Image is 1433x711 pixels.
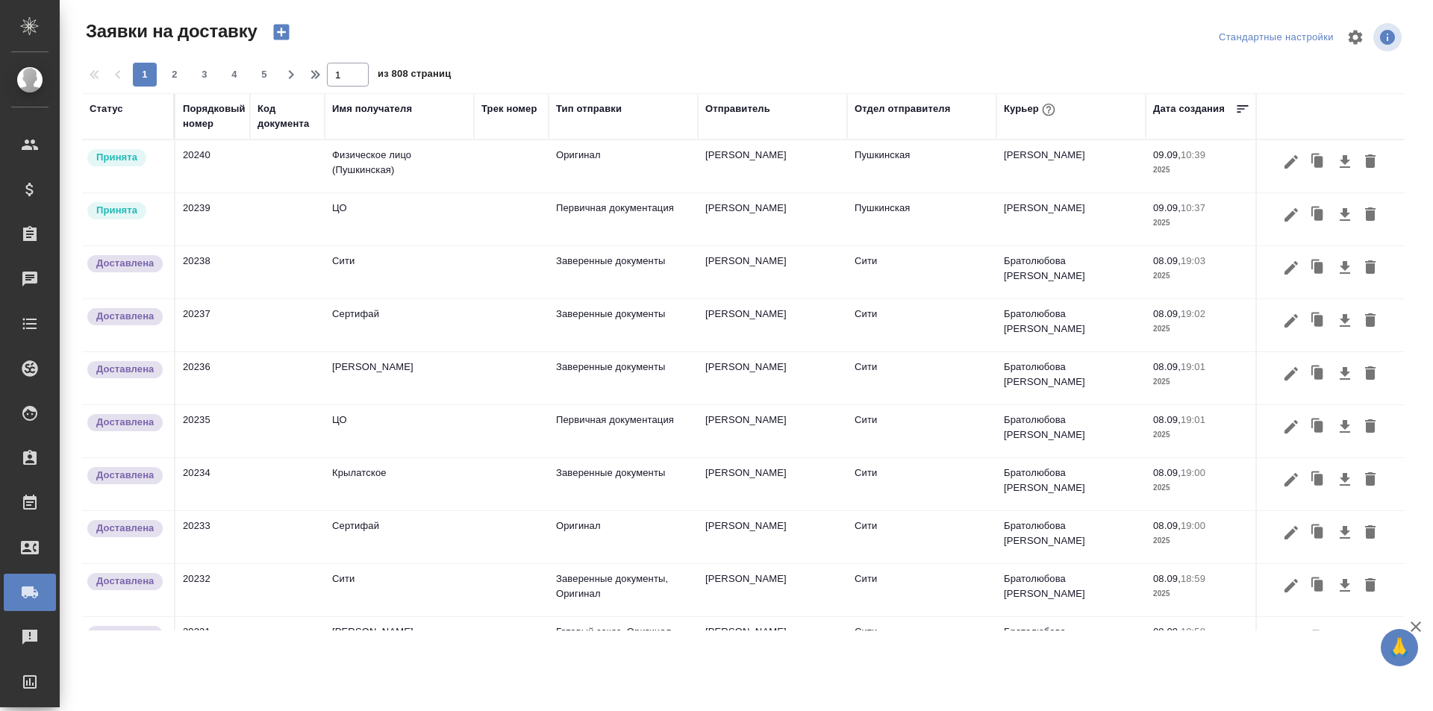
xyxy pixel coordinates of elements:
button: 3 [193,63,216,87]
td: Готовый заказ, Оригинал [549,617,698,669]
td: Братолюбова [PERSON_NAME] [996,352,1146,404]
p: Доставлена [96,574,154,589]
td: Заверенные документы [549,352,698,404]
td: ЦО [325,193,474,245]
p: 19:03 [1181,255,1205,266]
button: Редактировать [1279,360,1304,388]
button: Клонировать [1304,201,1332,229]
button: Клонировать [1304,413,1332,441]
span: из 808 страниц [378,65,451,87]
p: 19:01 [1181,414,1205,425]
td: 20233 [175,511,250,563]
button: Скачать [1332,201,1358,229]
button: Скачать [1332,466,1358,494]
div: Статус [90,101,123,116]
button: Редактировать [1279,466,1304,494]
td: [PERSON_NAME] [698,299,847,351]
button: Удалить [1358,201,1383,229]
td: Сити [847,458,996,510]
td: Сити [847,352,996,404]
td: Сити [847,246,996,298]
div: Порядковый номер [183,101,246,131]
button: Редактировать [1279,201,1304,229]
td: [PERSON_NAME] [698,564,847,616]
td: Первичная документация [549,405,698,457]
div: Документы доставлены, фактическая дата доставки проставиться автоматически [86,519,166,539]
span: 3 [193,67,216,82]
button: 🙏 [1381,629,1418,666]
td: Сити [847,617,996,669]
button: Скачать [1332,148,1358,176]
button: Скачать [1332,624,1358,653]
button: Редактировать [1279,307,1304,335]
p: Доставлена [96,415,154,430]
div: Курьер назначен [86,201,166,221]
p: 08.09, [1153,414,1181,425]
div: Тип отправки [556,101,622,116]
button: Редактировать [1279,148,1304,176]
p: 2025 [1153,322,1250,336]
td: Заверенные документы [549,458,698,510]
button: Скачать [1332,413,1358,441]
button: Редактировать [1279,519,1304,547]
td: 20231 [175,617,250,669]
p: Принята [96,150,137,165]
button: Создать [263,19,299,45]
button: Клонировать [1304,571,1332,600]
div: Имя получателя [332,101,412,116]
td: Сити [847,299,996,351]
td: Сертифай [325,299,474,351]
div: split button [1215,26,1337,49]
p: 19:02 [1181,308,1205,319]
div: Дата создания [1153,101,1225,116]
button: 4 [222,63,246,87]
button: При выборе курьера статус заявки автоматически поменяется на «Принята» [1039,100,1058,119]
td: Оригинал [549,511,698,563]
td: Сити [325,246,474,298]
td: [PERSON_NAME] [698,193,847,245]
td: 20237 [175,299,250,351]
p: 2025 [1153,375,1250,389]
p: Доставлена [96,309,154,324]
button: Удалить [1358,254,1383,282]
td: Оригинал [549,140,698,192]
p: 2025 [1153,163,1250,178]
p: Доставлена [96,256,154,271]
p: 09.09, [1153,149,1181,160]
td: Сити [847,564,996,616]
span: 🙏 [1387,632,1412,663]
td: [PERSON_NAME] [698,458,847,510]
p: Доставлена [96,627,154,642]
p: 08.09, [1153,626,1181,637]
p: 19:00 [1181,467,1205,478]
button: Клонировать [1304,360,1332,388]
button: Удалить [1358,148,1383,176]
div: Курьер [1004,100,1058,119]
span: Заявки на доставку [82,19,257,43]
td: [PERSON_NAME] [698,140,847,192]
span: 2 [163,67,187,82]
td: 20240 [175,140,250,192]
button: Редактировать [1279,413,1304,441]
button: Клонировать [1304,519,1332,547]
td: [PERSON_NAME] [698,352,847,404]
td: [PERSON_NAME] [698,511,847,563]
td: ЦО [325,405,474,457]
td: [PERSON_NAME] [996,193,1146,245]
p: 2025 [1153,480,1250,495]
p: 2025 [1153,427,1250,442]
button: Клонировать [1304,254,1332,282]
p: 2025 [1153,586,1250,601]
p: Доставлена [96,521,154,536]
button: Клонировать [1304,624,1332,653]
p: 08.09, [1153,467,1181,478]
p: 08.09, [1153,520,1181,531]
td: 20235 [175,405,250,457]
td: Пушкинская [847,193,996,245]
button: Редактировать [1279,571,1304,600]
p: 2025 [1153,216,1250,231]
p: 08.09, [1153,573,1181,584]
div: Документы доставлены, фактическая дата доставки проставиться автоматически [86,413,166,433]
button: Удалить [1358,307,1383,335]
button: Скачать [1332,571,1358,600]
